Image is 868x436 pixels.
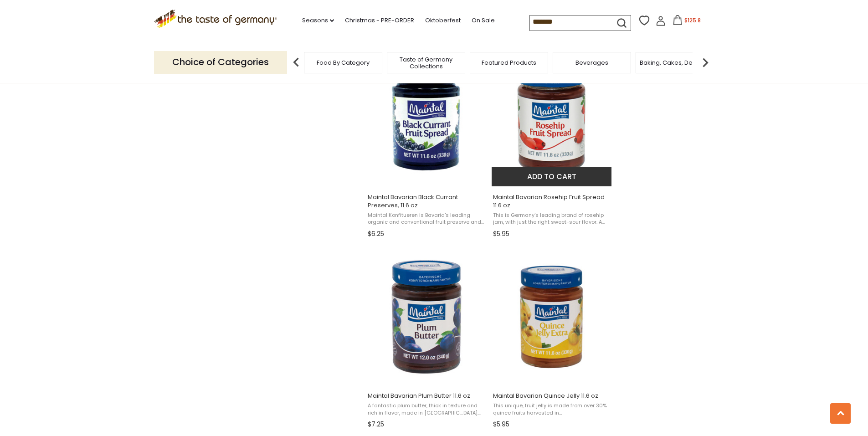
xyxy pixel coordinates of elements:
span: $125.8 [684,16,701,24]
a: Christmas - PRE-ORDER [345,15,414,26]
span: Maintal Bavarian Quince Jelly 11.6 oz [493,392,611,400]
span: A fantastic plum butter, thick in texture and rich in flavor, made in [GEOGRAPHIC_DATA]. Maintal ... [368,402,486,416]
a: Maintal Bavarian Black Currant Preserves, 11.6 oz [366,50,487,241]
a: Featured Products [482,59,536,66]
img: next arrow [696,53,714,72]
a: Maintal Bavarian Quince Jelly 11.6 oz [492,248,612,431]
p: Choice of Categories [154,51,287,73]
a: Food By Category [317,59,370,66]
span: $5.95 [493,420,509,429]
img: previous arrow [287,53,305,72]
button: Add to cart [492,167,611,186]
span: Maintal Bavarian Rosehip Fruit Spread 11.6 oz [493,193,611,210]
img: Maintal Black Currant Preserves [366,58,487,179]
span: Maintal Bavarian Black Currant Preserves, 11.6 oz [368,193,486,210]
span: $5.95 [493,229,509,239]
a: Baking, Cakes, Desserts [640,59,710,66]
img: Maintal Quince Jelly Extra [492,256,612,377]
a: Beverages [575,59,608,66]
span: This unique, fruit jelly is made from over 30% quince fruits harvested in [GEOGRAPHIC_DATA]. Perf... [493,402,611,416]
img: Maintal Bavarian Plum Butter 11.6 oz [366,256,487,377]
a: On Sale [472,15,495,26]
span: This is Germany's leading brand of rosehip jam, with just the right sweet-sour flavor. A healthy ... [493,212,611,226]
img: Maintal Bavarian Rosehip Fruit Spread 11.6 oz [492,58,612,179]
a: Maintal Bavarian Plum Butter 11.6 oz [366,248,487,431]
a: Oktoberfest [425,15,461,26]
a: Seasons [302,15,334,26]
span: $6.25 [368,229,384,239]
a: Taste of Germany Collections [390,56,462,70]
span: $7.25 [368,420,384,429]
button: $125.8 [668,15,706,29]
a: Maintal Bavarian Rosehip Fruit Spread 11.6 oz [492,50,612,241]
span: Maintal Konfitueren is Bavaria's leading organic and conventional fruit preserve and fruit jelly ... [368,212,486,226]
span: Maintal Bavarian Plum Butter 11.6 oz [368,392,486,400]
